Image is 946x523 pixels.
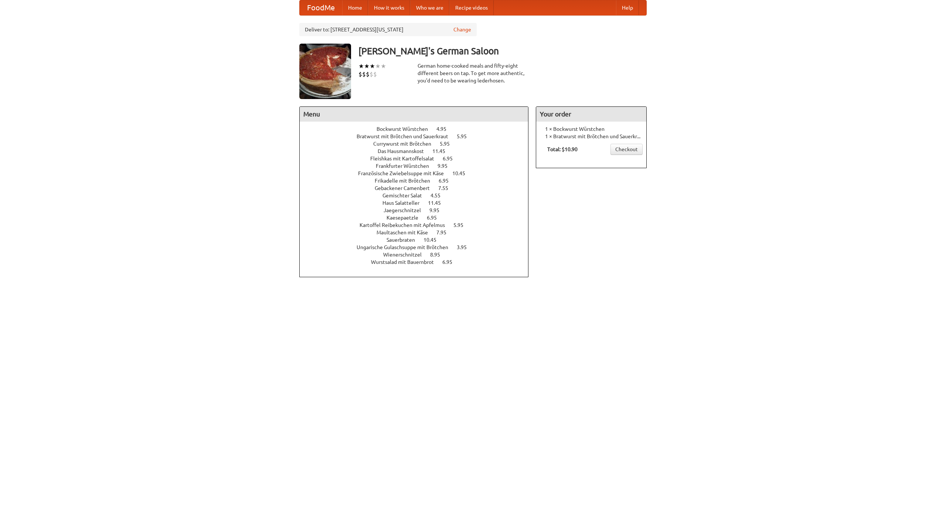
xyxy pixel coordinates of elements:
h3: [PERSON_NAME]'s German Saloon [358,44,647,58]
a: Gebackener Camenbert 7.55 [375,185,462,191]
li: $ [370,70,373,78]
span: Frankfurter Würstchen [376,163,436,169]
span: Kaesepaetzle [387,215,426,221]
a: How it works [368,0,410,15]
a: Change [453,26,471,33]
span: Bockwurst Würstchen [377,126,435,132]
span: Jaegerschnitzel [384,207,428,213]
span: 3.95 [457,244,474,250]
span: Das Hausmannskost [378,148,431,154]
span: 5.95 [453,222,471,228]
a: Frikadelle mit Brötchen 6.95 [375,178,462,184]
li: 1 × Bratwurst mit Brötchen und Sauerkraut [540,133,643,140]
li: ★ [381,62,386,70]
span: 10.45 [452,170,473,176]
span: Wienerschnitzel [383,252,429,258]
a: Das Hausmannskost 11.45 [378,148,459,154]
span: 4.55 [431,193,448,198]
a: Kartoffel Reibekuchen mit Apfelmus 5.95 [360,222,477,228]
span: Fleishkas mit Kartoffelsalat [370,156,442,162]
span: 10.45 [423,237,444,243]
a: Wurstsalad mit Bauernbrot 6.95 [371,259,466,265]
li: 1 × Bockwurst Würstchen [540,125,643,133]
li: ★ [358,62,364,70]
b: Total: $10.90 [547,146,578,152]
span: Französische Zwiebelsuppe mit Käse [358,170,451,176]
li: $ [373,70,377,78]
a: Französische Zwiebelsuppe mit Käse 10.45 [358,170,479,176]
span: 9.95 [438,163,455,169]
li: $ [366,70,370,78]
span: Maultaschen mit Käse [377,230,435,235]
a: Jaegerschnitzel 9.95 [384,207,453,213]
span: Currywurst mit Brötchen [373,141,439,147]
a: Wienerschnitzel 8.95 [383,252,454,258]
span: Bratwurst mit Brötchen und Sauerkraut [357,133,456,139]
a: Sauerbraten 10.45 [387,237,450,243]
span: 5.95 [457,133,474,139]
span: Wurstsalad mit Bauernbrot [371,259,441,265]
span: 7.95 [436,230,454,235]
a: Frankfurter Würstchen 9.95 [376,163,461,169]
li: $ [362,70,366,78]
div: German home-cooked meals and fifty-eight different beers on tap. To get more authentic, you'd nee... [418,62,528,84]
span: 7.55 [438,185,456,191]
a: Bockwurst Würstchen 4.95 [377,126,460,132]
span: 11.45 [428,200,448,206]
span: 6.95 [439,178,456,184]
span: 11.45 [432,148,453,154]
span: Haus Salatteller [382,200,427,206]
span: Sauerbraten [387,237,422,243]
div: Deliver to: [STREET_ADDRESS][US_STATE] [299,23,477,36]
span: 6.95 [427,215,444,221]
li: ★ [364,62,370,70]
a: Recipe videos [449,0,494,15]
span: Kartoffel Reibekuchen mit Apfelmus [360,222,452,228]
li: $ [358,70,362,78]
h4: Menu [300,107,528,122]
span: 6.95 [443,156,460,162]
a: Home [342,0,368,15]
a: Currywurst mit Brötchen 5.95 [373,141,463,147]
span: Gebackener Camenbert [375,185,437,191]
a: Bratwurst mit Brötchen und Sauerkraut 5.95 [357,133,480,139]
img: angular.jpg [299,44,351,99]
a: Ungarische Gulaschsuppe mit Brötchen 3.95 [357,244,480,250]
a: Gemischter Salat 4.55 [382,193,454,198]
a: Help [616,0,639,15]
span: Frikadelle mit Brötchen [375,178,438,184]
a: FoodMe [300,0,342,15]
span: 5.95 [440,141,457,147]
a: Who we are [410,0,449,15]
span: 9.95 [429,207,447,213]
li: ★ [370,62,375,70]
a: Maultaschen mit Käse 7.95 [377,230,460,235]
span: 6.95 [442,259,460,265]
li: ★ [375,62,381,70]
a: Haus Salatteller 11.45 [382,200,455,206]
h4: Your order [536,107,646,122]
a: Checkout [610,144,643,155]
a: Fleishkas mit Kartoffelsalat 6.95 [370,156,466,162]
span: 4.95 [436,126,454,132]
span: 8.95 [430,252,448,258]
span: Gemischter Salat [382,193,429,198]
span: Ungarische Gulaschsuppe mit Brötchen [357,244,456,250]
a: Kaesepaetzle 6.95 [387,215,450,221]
